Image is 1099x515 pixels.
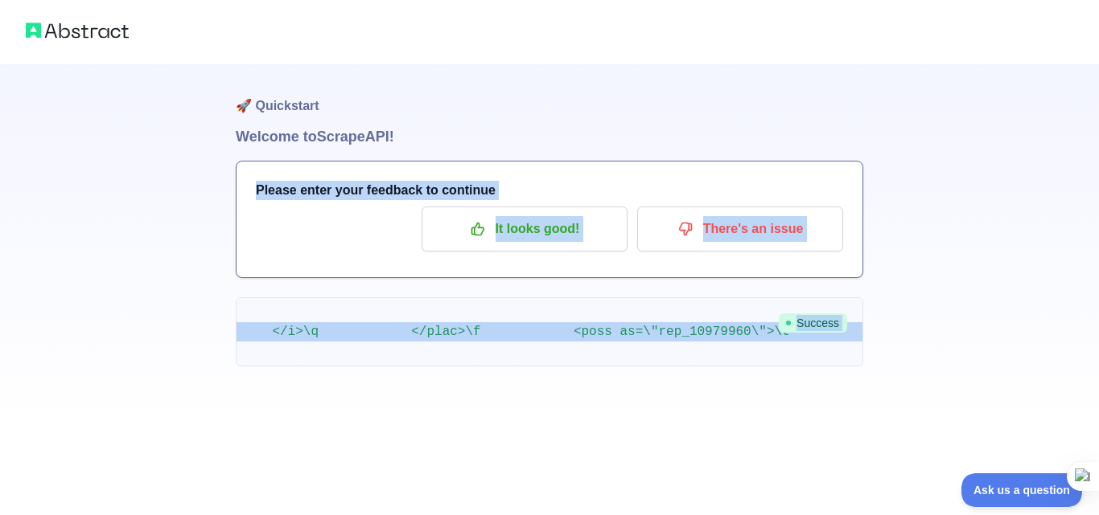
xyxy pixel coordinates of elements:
p: It looks good! [434,215,615,243]
iframe: Toggle Customer Support [961,473,1083,507]
span: Success [779,313,847,333]
button: There's an issue [637,206,843,251]
p: There's an issue [649,215,831,243]
button: It looks good! [422,206,628,251]
h1: 🚀 Quickstart [236,64,863,125]
img: Abstract logo [26,19,129,42]
h3: Please enter your feedback to continue [256,181,843,200]
h1: Welcome to Scrape API! [236,125,863,148]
